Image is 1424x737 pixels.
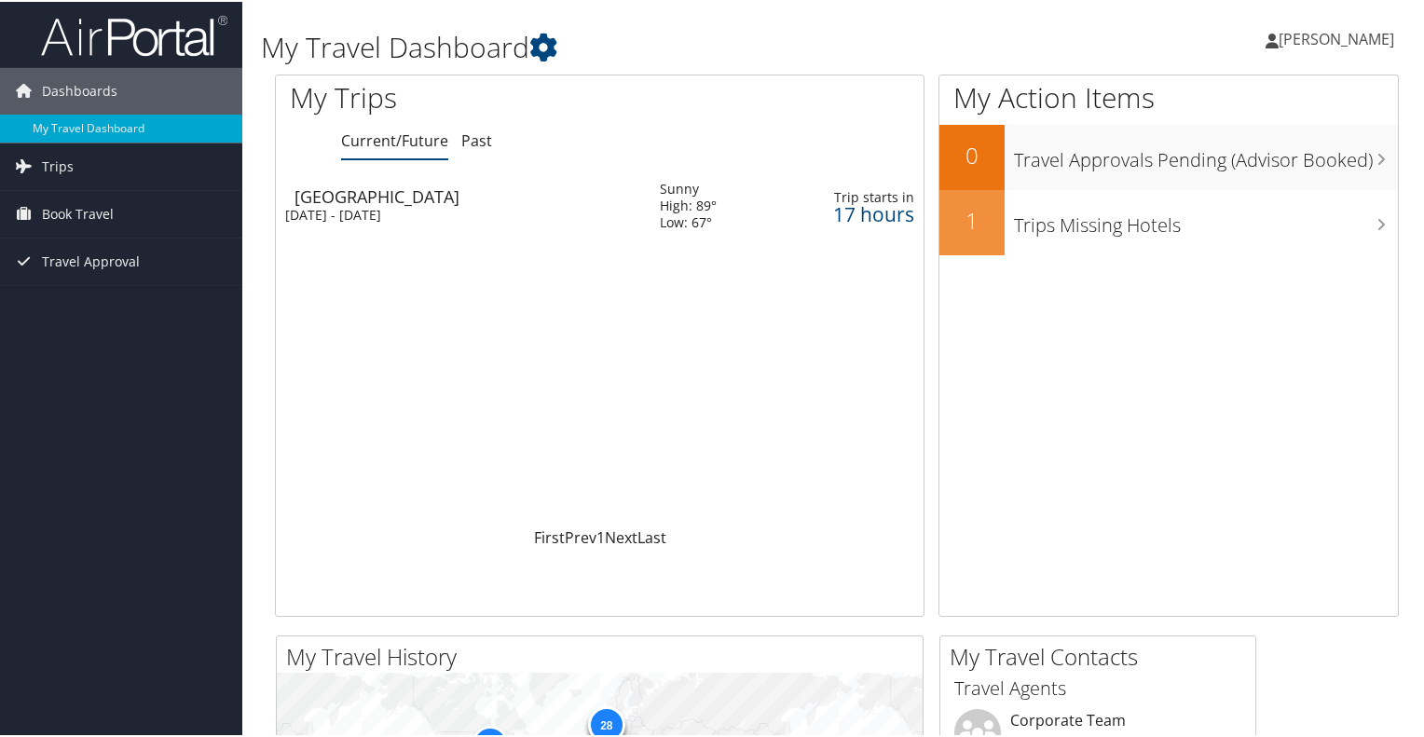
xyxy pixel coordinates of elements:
[534,525,565,546] a: First
[42,189,114,236] span: Book Travel
[950,639,1255,671] h2: My Travel Contacts
[939,76,1398,116] h1: My Action Items
[596,525,605,546] a: 1
[1266,9,1413,65] a: [PERSON_NAME]
[660,212,717,229] div: Low: 67°
[637,525,666,546] a: Last
[788,204,914,221] div: 17 hours
[1014,201,1398,237] h3: Trips Missing Hotels
[939,203,1005,235] h2: 1
[461,129,492,149] a: Past
[1279,27,1394,48] span: [PERSON_NAME]
[290,76,640,116] h1: My Trips
[788,187,914,204] div: Trip starts in
[939,138,1005,170] h2: 0
[341,129,448,149] a: Current/Future
[42,237,140,283] span: Travel Approval
[605,525,637,546] a: Next
[1014,136,1398,171] h3: Travel Approvals Pending (Advisor Booked)
[660,196,717,212] div: High: 89°
[286,639,923,671] h2: My Travel History
[565,525,596,546] a: Prev
[285,205,632,222] div: [DATE] - [DATE]
[294,186,641,203] div: [GEOGRAPHIC_DATA]
[660,179,717,196] div: Sunny
[939,123,1398,188] a: 0Travel Approvals Pending (Advisor Booked)
[42,66,117,113] span: Dashboards
[939,188,1398,253] a: 1Trips Missing Hotels
[42,142,74,188] span: Trips
[41,12,227,56] img: airportal-logo.png
[954,674,1241,700] h3: Travel Agents
[261,26,1029,65] h1: My Travel Dashboard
